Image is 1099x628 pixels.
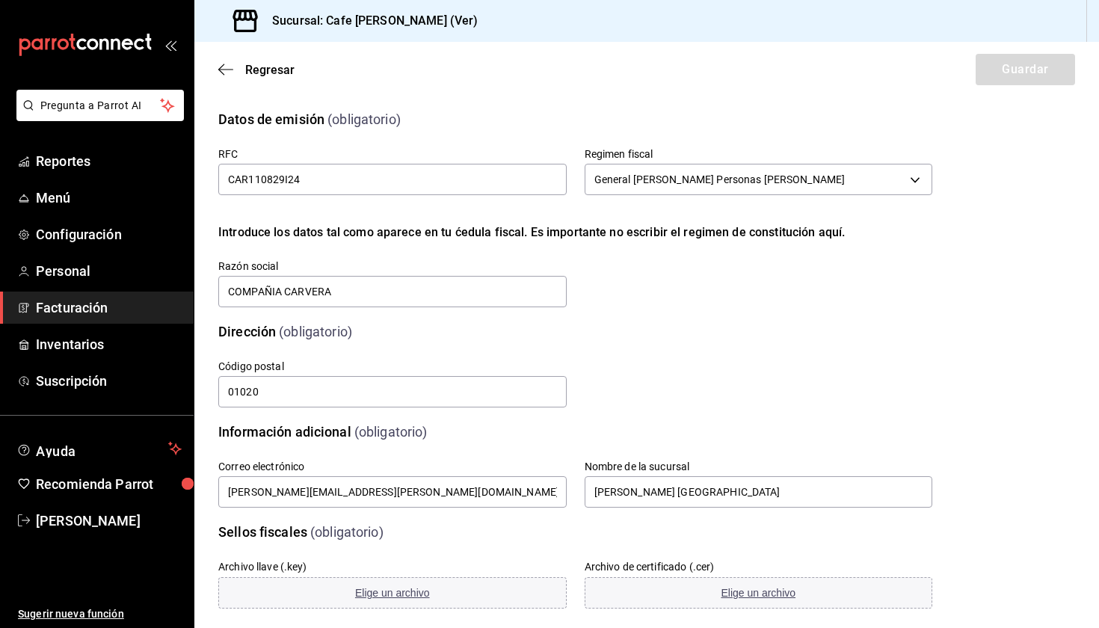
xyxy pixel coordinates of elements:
span: Sugerir nueva función [18,606,182,622]
span: Ayuda [36,440,162,458]
label: Código postal [218,361,567,372]
div: (obligatorio) [310,522,384,542]
button: Pregunta a Parrot AI [16,90,184,121]
button: Regresar [218,63,295,77]
span: Personal [36,261,182,281]
div: Datos de emisión [218,109,324,129]
span: Suscripción [36,371,182,391]
span: Facturación [36,298,182,318]
label: Regimen fiscal [585,149,933,159]
span: Inventarios [36,334,182,354]
span: Regresar [245,63,295,77]
button: Elige un archivo [218,577,567,609]
h3: Sucursal: Cafe [PERSON_NAME] (Ver) [260,12,478,30]
button: open_drawer_menu [164,39,176,51]
div: (obligatorio) [279,321,352,342]
label: Nombre de la sucursal [585,461,933,472]
button: Elige un archivo [585,577,933,609]
label: Archivo de certificado (.cer) [585,561,715,572]
div: (obligatorio) [327,109,401,129]
div: Introduce los datos tal como aparece en tu ćedula fiscal. Es importante no escribir el regimen de... [218,224,932,241]
span: Menú [36,188,182,208]
div: Dirección [218,321,276,342]
span: General [PERSON_NAME] Personas [PERSON_NAME] [594,172,846,187]
span: Elige un archivo [721,587,795,599]
span: Pregunta a Parrot AI [40,98,161,114]
div: Información adicional [218,422,351,442]
div: Sellos fiscales [218,522,307,542]
label: Razón social [218,261,567,271]
span: [PERSON_NAME] [36,511,182,531]
span: Recomienda Parrot [36,474,182,494]
a: Pregunta a Parrot AI [10,108,184,124]
span: Reportes [36,151,182,171]
label: RFC [218,149,567,159]
label: Correo electrónico [218,461,567,472]
span: Elige un archivo [355,587,430,599]
label: Archivo llave (.key) [218,561,307,572]
input: Obligatorio [218,376,567,407]
div: (obligatorio) [354,422,428,442]
span: Configuración [36,224,182,244]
